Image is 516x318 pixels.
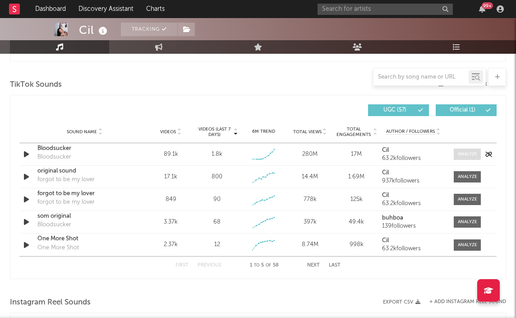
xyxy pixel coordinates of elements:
a: Bloodsucker [37,144,132,153]
a: Cil [382,238,445,244]
button: Last [329,263,341,268]
div: Bloodsucker [37,153,71,162]
a: Cil [382,192,445,199]
strong: Cil [382,147,389,153]
button: First [175,263,189,268]
span: Videos [160,129,176,135]
a: forgot to be my lover [37,189,132,198]
div: 139 followers [382,223,445,229]
div: 397k [289,218,331,227]
div: 2.37k [150,240,192,249]
div: 1.8k [212,150,222,159]
span: UGC ( 57 ) [374,108,415,113]
div: 12 [214,240,220,249]
div: 68 [213,218,221,227]
button: Previous [198,263,221,268]
span: Official ( 1 ) [442,108,483,113]
button: Export CSV [383,299,420,305]
div: 63.2k followers [382,201,445,207]
button: + Add Instagram Reel Sound [429,299,506,304]
div: 849 [150,195,192,204]
div: 17.1k [150,173,192,182]
div: 937k followers [382,178,445,184]
div: 63.2k followers [382,155,445,162]
span: Videos (last 7 days) [196,126,233,137]
div: forgot to be my lover [37,175,95,184]
strong: buhboa [382,215,403,221]
div: 998k [336,240,378,249]
div: 6M Trend [243,128,285,135]
div: 1.69M [336,173,378,182]
div: forgot to be my lover [37,198,95,207]
button: UGC(57) [368,104,429,116]
div: + Add Instagram Reel Sound [420,299,506,304]
div: 14.4M [289,173,331,182]
div: 8.74M [289,240,331,249]
a: One More Shot [37,234,132,243]
div: One More Shot [37,243,79,253]
div: 800 [212,173,222,182]
div: 63.2k followers [382,246,445,252]
div: 17M [336,150,378,159]
strong: Cil [382,170,389,176]
span: to [254,263,259,267]
div: 778k [289,195,331,204]
div: 89.1k [150,150,192,159]
div: 49.4k [336,218,378,227]
a: som original [37,212,132,221]
button: Official(1) [436,104,497,116]
div: Cil [79,23,110,37]
div: 90 [213,195,221,204]
div: 125k [336,195,378,204]
div: 1 5 58 [240,260,289,271]
span: of [266,263,271,267]
span: Author / Followers [386,129,435,135]
button: Tracking [121,23,177,36]
span: Sound Name [67,129,97,135]
strong: Cil [382,192,389,198]
div: 99 + [482,2,493,9]
a: Cil [382,170,445,176]
span: Total Views [293,129,322,135]
a: original sound [37,167,132,176]
span: Total Engagements [336,126,372,137]
strong: Cil [382,238,389,243]
div: Bloodsucker [37,220,71,229]
span: Instagram Reel Sounds [10,297,91,308]
div: 3.37k [150,218,192,227]
a: buhboa [382,215,445,221]
div: 280M [289,150,331,159]
button: Next [307,263,320,268]
input: Search for artists [318,4,453,15]
input: Search by song name or URL [373,74,469,81]
a: Cil [382,147,445,154]
button: 99+ [479,5,485,13]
